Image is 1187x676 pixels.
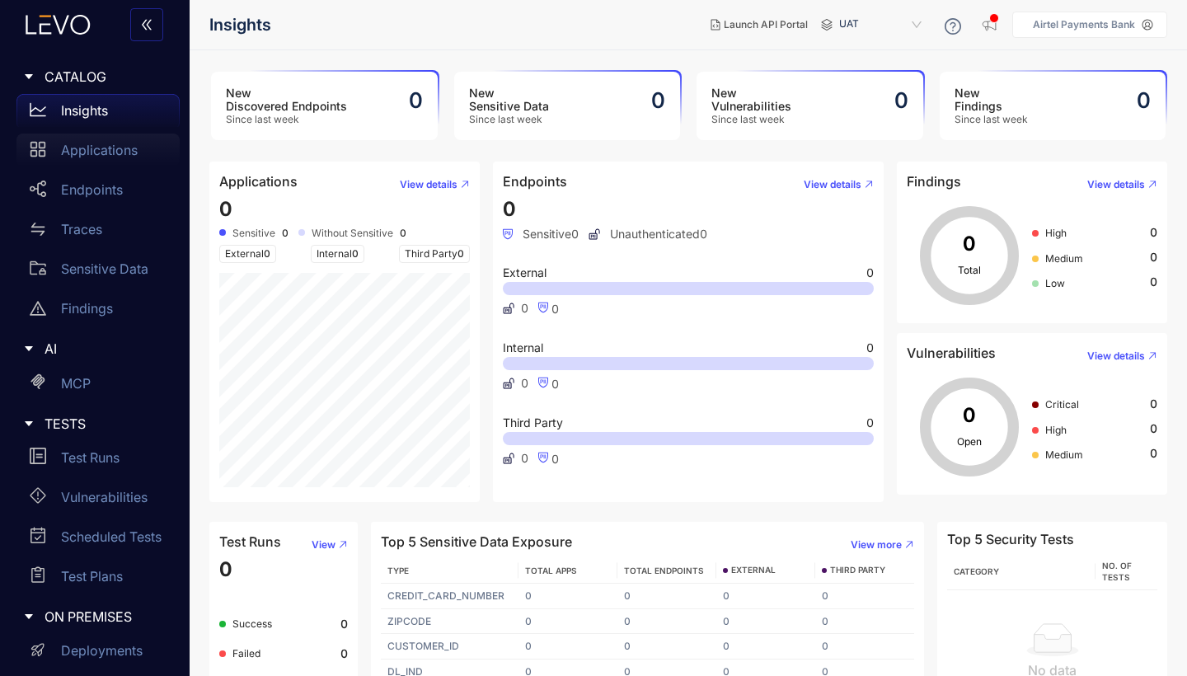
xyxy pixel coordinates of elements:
[61,450,120,465] p: Test Runs
[61,643,143,658] p: Deployments
[551,302,559,316] span: 0
[23,611,35,622] span: caret-right
[209,16,271,35] span: Insights
[23,71,35,82] span: caret-right
[16,441,180,481] a: Test Runs
[61,529,162,544] p: Scheduled Tests
[894,88,908,113] h2: 0
[16,481,180,520] a: Vulnerabilities
[16,252,180,292] a: Sensitive Data
[45,341,167,356] span: AI
[45,416,167,431] span: TESTS
[219,557,232,581] span: 0
[232,617,272,630] span: Success
[518,609,617,635] td: 0
[457,247,464,260] span: 0
[61,103,108,118] p: Insights
[711,87,791,113] h3: New Vulnerabilities
[381,609,518,635] td: ZIPCODE
[503,267,547,279] span: External
[219,534,281,549] h4: Test Runs
[226,87,347,113] h3: New Discovered Endpoints
[219,245,276,263] span: External
[804,179,861,190] span: View details
[503,174,567,189] h4: Endpoints
[61,569,123,584] p: Test Plans
[61,261,148,276] p: Sensitive Data
[589,228,707,241] span: Unauthenticated 0
[61,222,102,237] p: Traces
[387,566,409,575] span: TYPE
[381,534,572,549] h4: Top 5 Sensitive Data Exposure
[503,197,516,221] span: 0
[947,532,1074,547] h4: Top 5 Security Tests
[381,584,518,609] td: CREDIT_CARD_NUMBER
[1045,277,1065,289] span: Low
[469,114,549,125] span: Since last week
[61,143,138,157] p: Applications
[1045,227,1067,239] span: High
[839,12,925,38] span: UAT
[711,114,791,125] span: Since last week
[399,245,470,263] span: Third Party
[16,560,180,599] a: Test Plans
[16,292,180,331] a: Findings
[1150,275,1157,289] span: 0
[830,566,885,575] span: THIRD PARTY
[45,609,167,624] span: ON PREMISES
[551,377,559,391] span: 0
[697,12,821,38] button: Launch API Portal
[617,584,716,609] td: 0
[503,228,579,241] span: Sensitive 0
[866,342,874,354] span: 0
[298,532,348,558] button: View
[651,88,665,113] h2: 0
[518,634,617,660] td: 0
[525,566,577,575] span: TOTAL APPS
[1150,447,1157,460] span: 0
[1137,88,1151,113] h2: 0
[10,331,180,366] div: AI
[16,635,180,674] a: Deployments
[1150,422,1157,435] span: 0
[312,228,393,239] span: Without Sensitive
[1045,448,1083,461] span: Medium
[409,88,423,113] h2: 0
[815,609,914,635] td: 0
[617,634,716,660] td: 0
[815,584,914,609] td: 0
[226,114,347,125] span: Since last week
[624,566,704,575] span: TOTAL ENDPOINTS
[1074,171,1157,198] button: View details
[716,634,815,660] td: 0
[518,584,617,609] td: 0
[503,417,563,429] span: Third Party
[232,647,260,660] span: Failed
[866,267,874,279] span: 0
[521,377,528,390] span: 0
[866,417,874,429] span: 0
[10,599,180,634] div: ON PREMISES
[469,87,549,113] h3: New Sensitive Data
[16,213,180,252] a: Traces
[352,247,359,260] span: 0
[130,8,163,41] button: double-left
[1087,350,1145,362] span: View details
[521,452,528,465] span: 0
[1045,424,1067,436] span: High
[30,221,46,237] span: swap
[1150,397,1157,411] span: 0
[724,19,808,31] span: Launch API Portal
[1102,561,1132,582] span: No. of Tests
[23,418,35,430] span: caret-right
[1045,252,1083,265] span: Medium
[955,114,1028,125] span: Since last week
[16,520,180,560] a: Scheduled Tests
[311,245,364,263] span: Internal
[1033,19,1135,31] p: Airtel Payments Bank
[16,173,180,213] a: Endpoints
[61,490,148,505] p: Vulnerabilities
[340,647,348,660] b: 0
[551,452,559,466] span: 0
[30,300,46,317] span: warning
